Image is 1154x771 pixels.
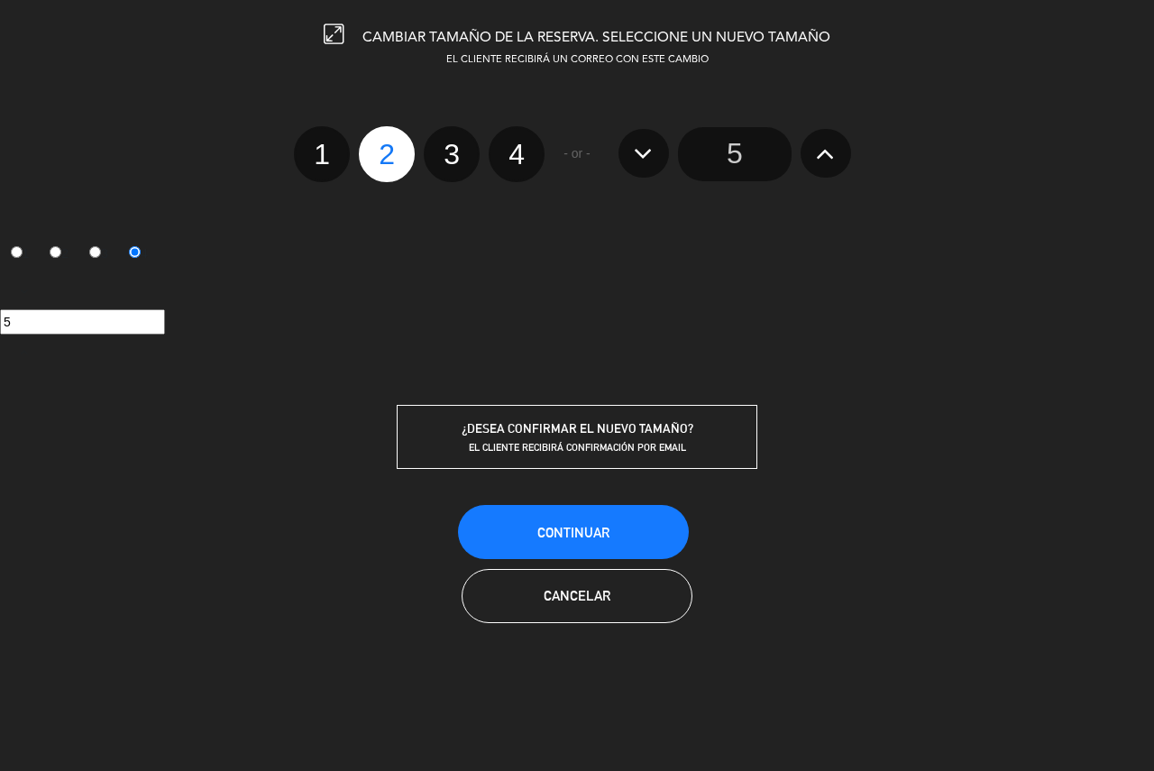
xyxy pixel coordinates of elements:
button: Continuar [458,505,689,559]
input: 1 [11,246,23,258]
input: 2 [50,246,61,258]
label: 2 [40,239,79,270]
label: 4 [118,239,158,270]
input: 3 [89,246,101,258]
label: 3 [79,239,119,270]
label: 4 [489,126,545,182]
span: ¿DESEA CONFIRMAR EL NUEVO TAMAÑO? [462,421,693,436]
label: 2 [359,126,415,182]
span: EL CLIENTE RECIBIRÁ CONFIRMACIÓN POR EMAIL [469,441,686,454]
span: Cancelar [544,588,610,603]
span: - or - [563,143,591,164]
span: CAMBIAR TAMAÑO DE LA RESERVA. SELECCIONE UN NUEVO TAMAÑO [362,31,830,45]
label: 1 [294,126,350,182]
label: 3 [424,126,480,182]
span: EL CLIENTE RECIBIRÁ UN CORREO CON ESTE CAMBIO [446,55,709,65]
span: Continuar [537,525,609,540]
input: 4 [129,246,141,258]
button: Cancelar [462,569,692,623]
